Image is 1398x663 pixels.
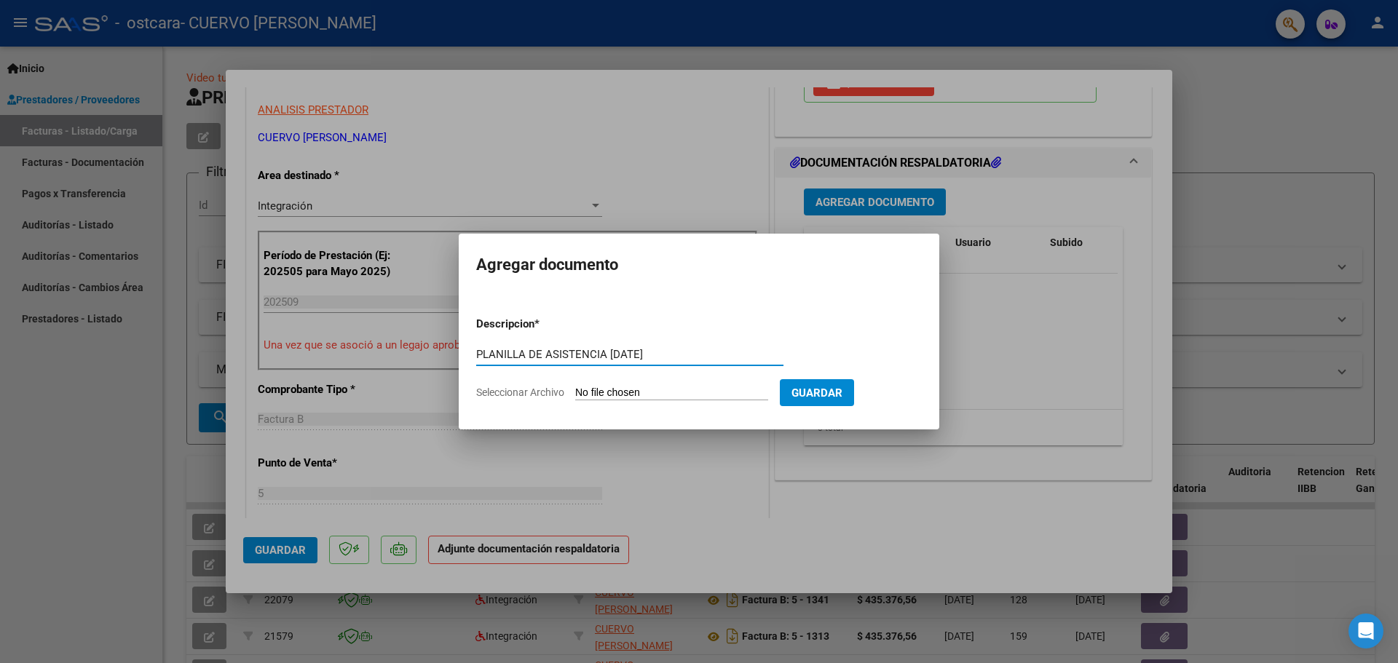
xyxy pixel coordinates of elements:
div: Open Intercom Messenger [1348,614,1383,648]
span: Seleccionar Archivo [476,386,564,398]
p: Descripcion [476,316,610,333]
button: Guardar [780,379,854,406]
h2: Agregar documento [476,251,922,279]
span: Guardar [791,386,842,400]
